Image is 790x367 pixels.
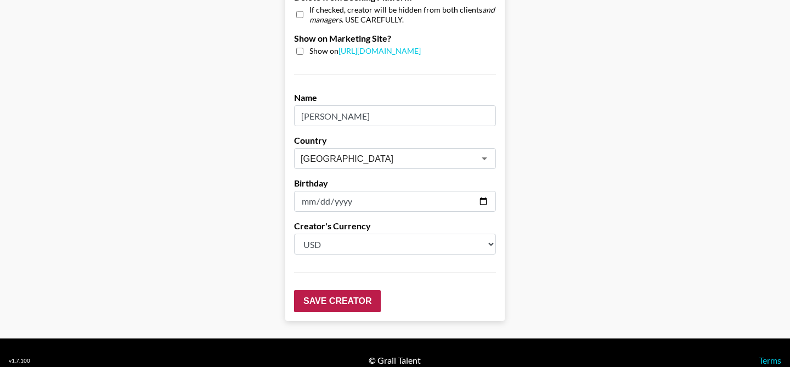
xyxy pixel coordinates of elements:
[477,151,492,166] button: Open
[309,5,496,24] span: If checked, creator will be hidden from both clients . USE CAREFULLY.
[294,135,496,146] label: Country
[294,92,496,103] label: Name
[294,33,496,44] label: Show on Marketing Site?
[759,355,781,365] a: Terms
[369,355,421,366] div: © Grail Talent
[9,357,30,364] div: v 1.7.100
[294,221,496,232] label: Creator's Currency
[294,178,496,189] label: Birthday
[309,5,495,24] em: and managers
[338,46,421,55] a: [URL][DOMAIN_NAME]
[309,46,421,57] span: Show on
[294,290,381,312] input: Save Creator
